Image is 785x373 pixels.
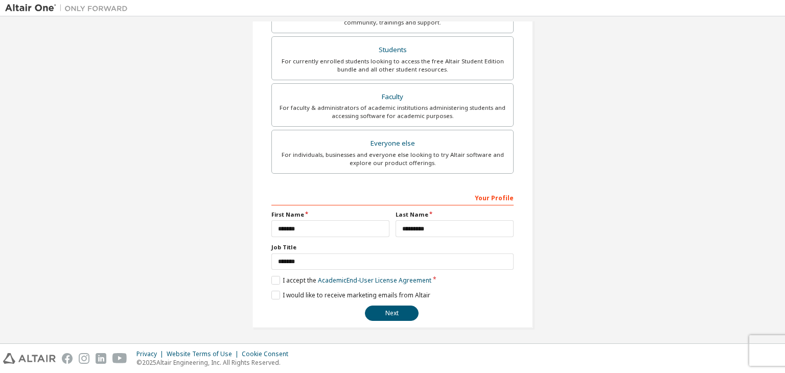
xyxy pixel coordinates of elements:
[242,350,294,358] div: Cookie Consent
[396,211,514,219] label: Last Name
[278,90,507,104] div: Faculty
[271,243,514,251] label: Job Title
[79,353,89,364] img: instagram.svg
[278,136,507,151] div: Everyone else
[318,276,431,285] a: Academic End-User License Agreement
[62,353,73,364] img: facebook.svg
[271,276,431,285] label: I accept the
[136,350,167,358] div: Privacy
[278,57,507,74] div: For currently enrolled students looking to access the free Altair Student Edition bundle and all ...
[5,3,133,13] img: Altair One
[271,211,389,219] label: First Name
[278,151,507,167] div: For individuals, businesses and everyone else looking to try Altair software and explore our prod...
[365,306,419,321] button: Next
[112,353,127,364] img: youtube.svg
[167,350,242,358] div: Website Terms of Use
[136,358,294,367] p: © 2025 Altair Engineering, Inc. All Rights Reserved.
[278,104,507,120] div: For faculty & administrators of academic institutions administering students and accessing softwa...
[271,291,430,299] label: I would like to receive marketing emails from Altair
[271,189,514,205] div: Your Profile
[3,353,56,364] img: altair_logo.svg
[96,353,106,364] img: linkedin.svg
[278,43,507,57] div: Students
